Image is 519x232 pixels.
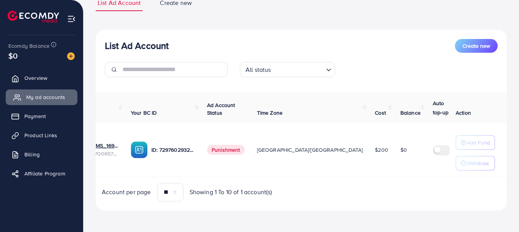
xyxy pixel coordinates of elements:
[6,128,77,143] a: Product Links
[6,89,77,105] a: My ad accounts
[8,50,18,61] span: $0
[6,147,77,162] a: Billing
[244,64,273,75] span: All status
[257,146,363,154] span: [GEOGRAPHIC_DATA]/[GEOGRAPHIC_DATA]
[375,109,386,117] span: Cost
[456,135,495,150] button: Add Fund
[455,39,498,53] button: Create new
[467,159,489,168] p: Withdraw
[400,146,407,154] span: $0
[24,74,47,82] span: Overview
[67,15,76,23] img: menu
[240,62,335,77] div: Search for option
[487,198,513,226] iframe: Chat
[75,142,119,157] div: <span class='underline'>41478_BMS_1699128382626</span></br>7297700657128259585
[24,112,46,120] span: Payment
[190,188,272,196] span: Showing 1 To 10 of 1 account(s)
[257,109,283,117] span: Time Zone
[207,145,245,155] span: Punishment
[105,40,169,51] h3: List Ad Account
[400,109,421,117] span: Balance
[433,99,455,117] p: Auto top-up
[456,156,495,170] button: Withdraw
[24,170,65,177] span: Affiliate Program
[26,93,65,101] span: My ad accounts
[75,150,119,157] span: ID: 7297700657128259585
[6,70,77,86] a: Overview
[6,109,77,124] a: Payment
[24,131,57,139] span: Product Links
[375,146,388,154] span: $200
[131,109,157,117] span: Your BC ID
[8,42,50,50] span: Ecomdy Balance
[273,63,323,75] input: Search for option
[102,188,151,196] span: Account per page
[131,141,148,158] img: ic-ba-acc.ded83a64.svg
[207,101,235,117] span: Ad Account Status
[151,145,195,154] p: ID: 7297602932998979585
[6,166,77,181] a: Affiliate Program
[24,151,40,158] span: Billing
[75,142,119,149] a: 41478_BMS_1699128382626
[8,11,59,23] img: logo
[67,52,75,60] img: image
[467,138,490,147] p: Add Fund
[456,109,471,117] span: Action
[463,42,490,50] span: Create new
